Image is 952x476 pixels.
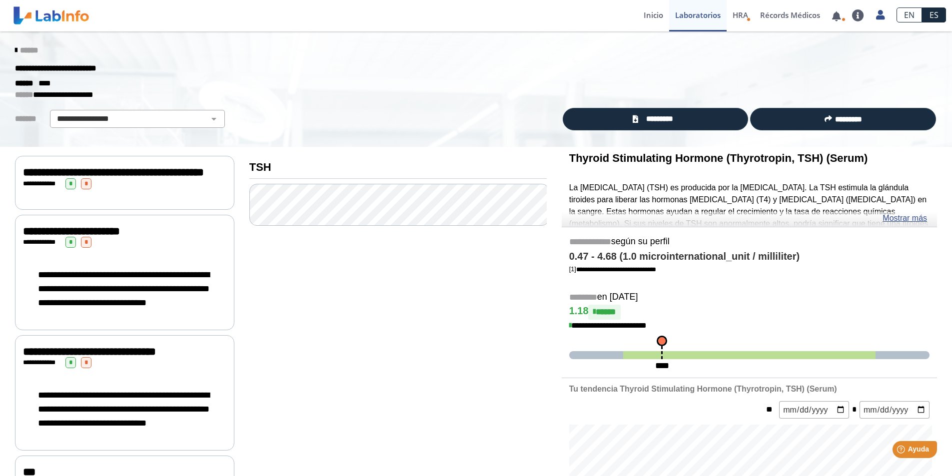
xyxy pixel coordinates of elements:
b: TSH [249,161,271,173]
a: ES [922,7,946,22]
input: mm/dd/yyyy [860,401,930,419]
input: mm/dd/yyyy [779,401,849,419]
span: HRA [733,10,748,20]
b: Thyroid Stimulating Hormone (Thyrotropin, TSH) (Serum) [569,152,868,164]
a: [1] [569,265,656,273]
b: Tu tendencia Thyroid Stimulating Hormone (Thyrotropin, TSH) (Serum) [569,385,837,393]
h5: en [DATE] [569,292,930,303]
p: La [MEDICAL_DATA] (TSH) es producida por la [MEDICAL_DATA]. La TSH estimula la glándula tiroides ... [569,182,930,254]
iframe: Help widget launcher [863,437,941,465]
h4: 0.47 - 4.68 (1.0 microinternational_unit / milliliter) [569,251,930,263]
h4: 1.18 [569,305,930,320]
h5: según su perfil [569,236,930,248]
a: EN [897,7,922,22]
a: Mostrar más [883,212,927,224]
